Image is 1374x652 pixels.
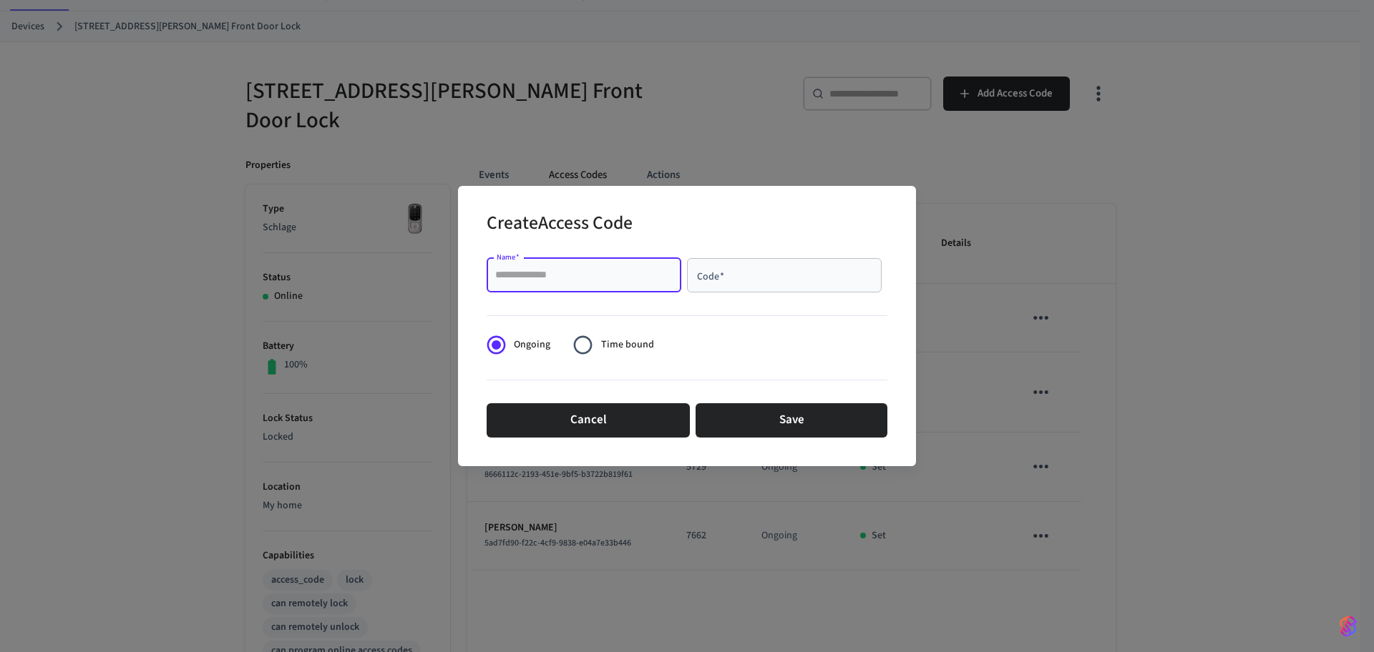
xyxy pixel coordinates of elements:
img: SeamLogoGradient.69752ec5.svg [1340,615,1357,638]
span: Time bound [601,337,654,352]
label: Name [497,252,520,262]
button: Cancel [487,403,690,438]
span: Ongoing [514,337,550,352]
h2: Create Access Code [487,203,633,247]
button: Save [696,403,887,438]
